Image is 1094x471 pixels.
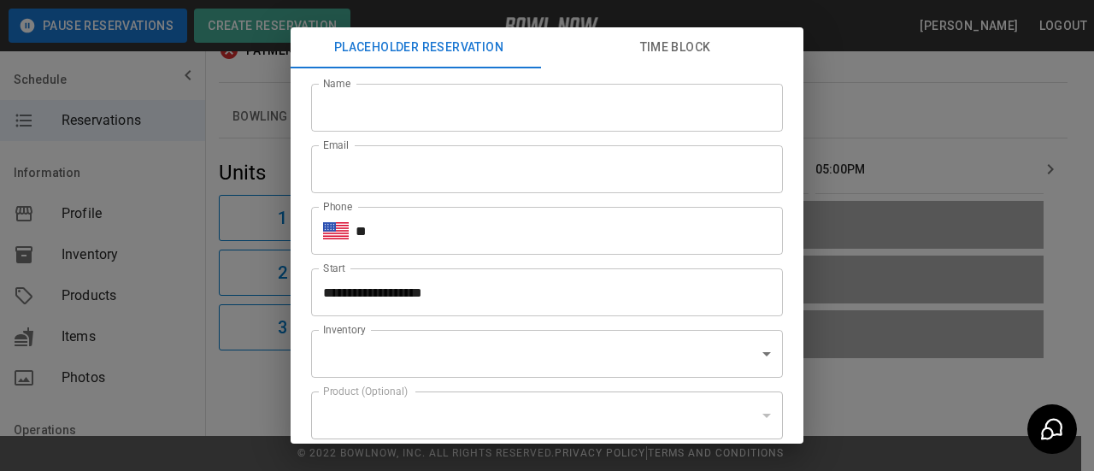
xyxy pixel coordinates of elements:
label: Phone [323,199,352,214]
button: Time Block [547,27,803,68]
button: Select country [323,218,349,244]
button: Placeholder Reservation [291,27,547,68]
div: ​ [311,392,783,439]
label: Start [323,261,345,275]
div: ​ [311,330,783,378]
input: Choose date, selected date is Sep 26, 2025 [311,268,771,316]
